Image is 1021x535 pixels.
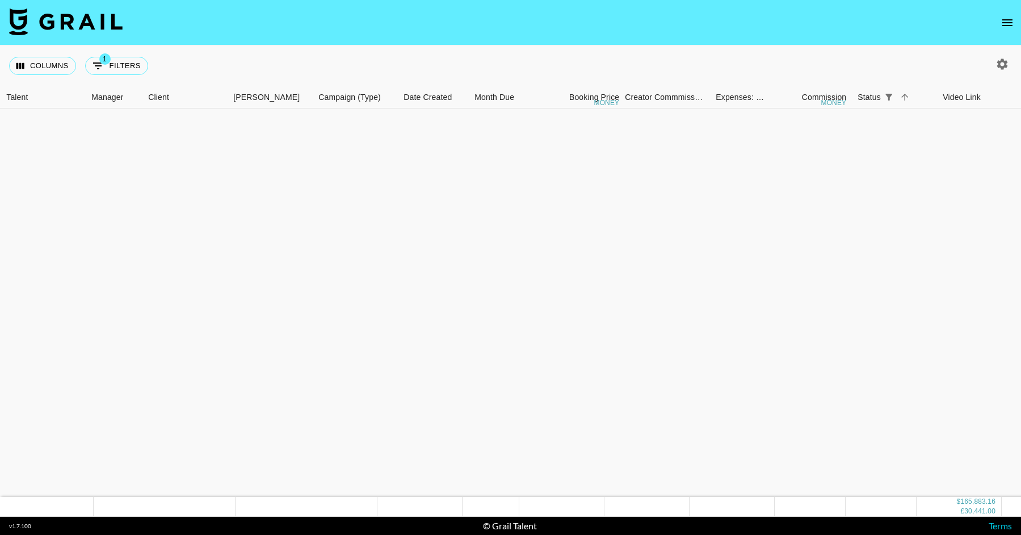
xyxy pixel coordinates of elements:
button: Show filters [881,89,897,105]
div: Expenses: Remove Commission? [716,86,764,108]
div: Commission [802,86,847,108]
div: Client [142,86,228,108]
img: Grail Talent [9,8,123,35]
div: Creator Commmission Override [625,86,710,108]
div: v 1.7.100 [9,523,31,530]
div: Campaign (Type) [318,86,381,108]
div: Expenses: Remove Commission? [710,86,767,108]
a: Terms [989,520,1012,531]
div: Booking Price [569,86,619,108]
div: Creator Commmission Override [625,86,704,108]
div: Date Created [404,86,452,108]
div: 1 active filter [881,89,897,105]
div: Talent [1,86,86,108]
div: Date Created [398,86,469,108]
div: Talent [6,86,28,108]
button: open drawer [996,11,1019,34]
button: Sort [897,89,913,105]
button: Show filters [85,57,148,75]
div: Status [858,86,881,108]
div: Month Due [474,86,514,108]
div: Manager [86,86,142,108]
div: Status [852,86,937,108]
span: 1 [99,53,111,65]
div: money [594,99,619,106]
div: Booker [228,86,313,108]
div: [PERSON_NAME] [233,86,300,108]
div: Month Due [469,86,540,108]
div: Manager [91,86,123,108]
div: Client [148,86,169,108]
div: money [821,99,846,106]
div: © Grail Talent [483,520,537,532]
div: Campaign (Type) [313,86,398,108]
button: Select columns [9,57,76,75]
div: Video Link [943,86,981,108]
